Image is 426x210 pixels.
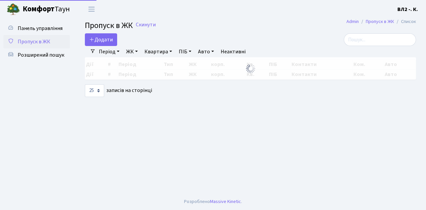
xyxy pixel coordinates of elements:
[346,18,359,25] a: Admin
[3,22,70,35] a: Панель управління
[85,84,104,97] select: записів на сторінці
[184,198,242,205] div: Розроблено .
[18,38,50,45] span: Пропуск в ЖК
[89,36,113,43] span: Додати
[123,46,140,57] a: ЖК
[83,4,100,15] button: Переключити навігацію
[366,18,394,25] a: Пропуск в ЖК
[96,46,122,57] a: Період
[245,63,256,74] img: Обробка...
[3,35,70,48] a: Пропуск в ЖК
[23,4,55,14] b: Комфорт
[394,18,416,25] li: Список
[85,20,133,31] span: Пропуск в ЖК
[23,4,70,15] span: Таун
[397,6,418,13] b: ВЛ2 -. К.
[344,33,416,46] input: Пошук...
[142,46,175,57] a: Квартира
[336,15,426,29] nav: breadcrumb
[136,22,156,28] a: Скинути
[218,46,248,57] a: Неактивні
[18,25,63,32] span: Панель управління
[397,5,418,13] a: ВЛ2 -. К.
[7,3,20,16] img: logo.png
[18,51,64,59] span: Розширений пошук
[176,46,194,57] a: ПІБ
[85,33,117,46] a: Додати
[3,48,70,62] a: Розширений пошук
[195,46,217,57] a: Авто
[85,84,152,97] label: записів на сторінці
[210,198,241,205] a: Massive Kinetic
